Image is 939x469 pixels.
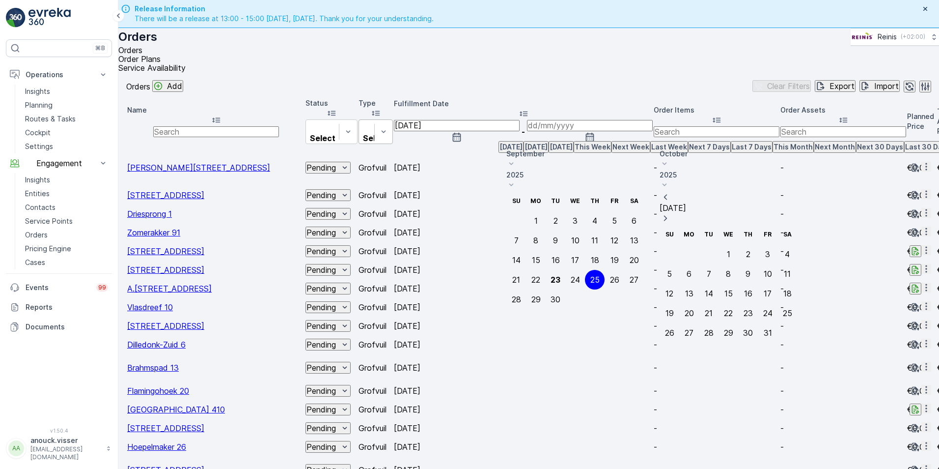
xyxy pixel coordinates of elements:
td: [DATE] [394,401,653,418]
button: Pending [305,189,351,201]
div: 15 [724,289,733,298]
th: Friday [758,225,777,244]
p: Pending [306,228,336,237]
th: Saturday [777,225,797,244]
div: 24 [763,309,773,318]
p: Add [167,82,182,90]
button: Reinis(+02:00) [851,28,939,46]
p: Settings [25,142,53,151]
a: Hoepelmaker 26 [127,442,186,452]
p: [DATE] [660,204,797,212]
p: [DATE] [550,142,573,152]
button: Pending [305,283,351,294]
p: Import [874,82,899,90]
p: - [654,424,779,433]
button: Next Week [611,141,650,153]
p: Grofvuil [359,209,393,218]
span: €0,00 [907,423,929,433]
td: [DATE] [394,150,653,185]
p: Grofvuil [359,322,393,330]
td: [DATE] [394,317,653,335]
button: Engagement [6,153,112,173]
p: Grofvuil [359,424,393,433]
div: 17 [764,289,772,298]
button: Last Week [650,141,688,153]
div: 23 [744,309,753,318]
div: 22 [531,275,540,284]
span: €0,00 [907,386,929,396]
button: Pending [305,339,351,351]
button: Pending [305,208,351,220]
th: Tuesday [546,191,565,211]
p: Status [305,98,358,108]
div: 7 [514,236,519,245]
div: 28 [704,328,714,337]
div: 1 [534,216,538,225]
button: Next 30 Days [856,141,904,153]
td: [DATE] [394,280,653,297]
th: Tuesday [699,225,718,244]
span: Service Availability [118,63,186,73]
span: [STREET_ADDRESS] [127,246,204,256]
td: [DATE] [394,205,653,223]
button: Next 7 Days [688,141,731,153]
p: Pending [306,247,336,256]
div: 16 [552,256,560,264]
div: 21 [705,309,713,318]
a: Flamingohoek 20 [127,386,189,396]
button: Pending [305,362,351,374]
div: 9 [553,236,558,245]
p: Pending [306,265,336,274]
div: 2 [746,250,750,259]
div: 10 [764,269,772,278]
p: Grofvuil [359,363,393,372]
div: 20 [685,309,694,318]
img: Reinis-Logo-Vrijstaand_Tekengebied-1-copy2_aBO4n7j.png [851,31,874,42]
p: Pending [306,424,336,433]
p: - [654,386,779,395]
input: Search [654,126,779,137]
a: Reports [6,297,112,317]
div: 7 [707,269,711,278]
p: September [506,149,644,159]
a: Vlasdreef 10 [127,302,173,312]
td: [DATE] [394,336,653,353]
div: 9 [746,269,750,278]
button: Pending [305,227,351,238]
th: Saturday [624,191,644,211]
p: Fulfillment Date [394,99,653,109]
span: Release Information [135,4,434,14]
p: - [522,127,525,136]
a: Pricing Engine [21,242,112,256]
span: €0,00 [907,442,929,452]
div: 21 [512,275,520,284]
div: 18 [783,289,792,298]
div: 23 [551,275,560,284]
div: 27 [630,275,638,284]
p: Grofvuil [359,265,393,274]
input: dd/mm/yyyy [394,120,520,131]
p: Events [26,283,90,293]
p: [DATE] [499,142,523,152]
a: Zomerakker 91 [127,228,180,237]
a: Brahmspad 13 [127,363,179,373]
span: [GEOGRAPHIC_DATA] 410 [127,405,225,414]
a: Insights [21,85,112,98]
p: Grofvuil [359,247,393,256]
p: Insights [25,175,50,185]
td: [DATE] [394,242,653,260]
button: Add [152,80,183,92]
button: Pending [305,245,351,257]
button: Next Month [814,141,856,153]
button: Pending [305,162,351,174]
div: 25 [590,275,600,284]
a: Snoekenveen 410 [127,405,225,414]
p: 99 [98,284,106,292]
p: Operations [26,70,92,80]
p: [EMAIL_ADDRESS][DOMAIN_NAME] [30,445,101,461]
div: 13 [685,289,693,298]
p: - [780,424,906,433]
a: Insights [21,173,112,187]
a: A.Diepenbrockstraat 10 [127,284,212,293]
